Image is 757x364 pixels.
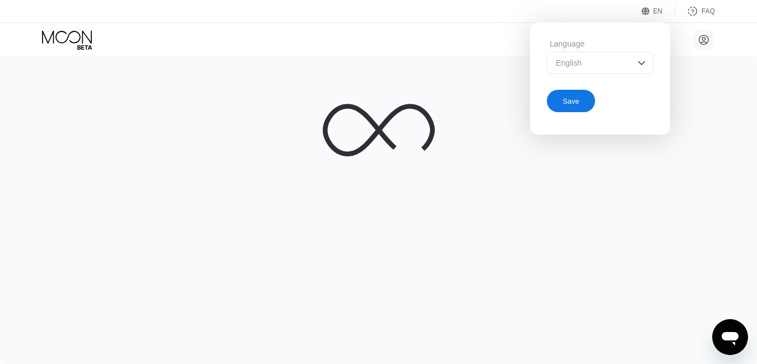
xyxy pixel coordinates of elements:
div: EN [642,6,676,17]
div: Save [563,96,579,106]
div: English [553,58,630,67]
div: EN [653,7,663,15]
div: FAQ [676,6,715,17]
div: Language [547,39,653,48]
div: FAQ [702,7,715,15]
div: Save [547,85,653,112]
iframe: Button to launch messaging window [712,319,748,355]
